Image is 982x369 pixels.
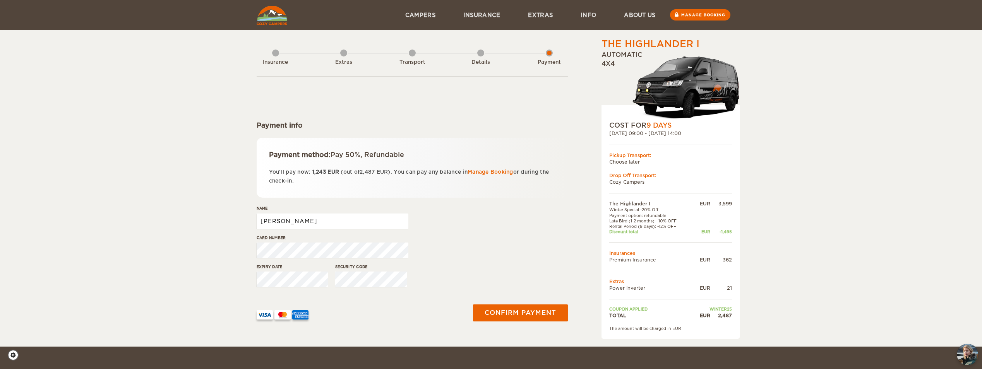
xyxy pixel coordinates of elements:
[360,169,375,175] span: 2,487
[468,169,513,175] a: Manage Booking
[609,172,732,179] div: Drop Off Transport:
[609,179,732,185] td: Cozy Campers
[957,344,978,365] button: chat-button
[710,200,732,207] div: 3,599
[609,229,692,234] td: Discount total
[528,59,571,66] div: Payment
[257,205,408,211] label: Name
[269,167,556,186] p: You'll pay now: (out of ). You can pay any balance in or during the check-in.
[257,310,273,319] img: VISA
[670,9,730,20] a: Manage booking
[692,285,710,291] div: EUR
[257,264,329,270] label: Expiry date
[274,310,291,319] img: mastercard
[609,218,692,224] td: Late Bird (1-2 months): -10% OFF
[257,235,408,241] label: Card number
[646,121,672,129] span: 9 Days
[609,285,692,291] td: Power inverter
[609,224,692,229] td: Rental Period (9 days): -12% OFF
[391,59,434,66] div: Transport
[609,312,692,319] td: TOTAL
[257,121,568,130] div: Payment info
[692,200,710,207] div: EUR
[692,306,732,312] td: WINTER25
[609,121,732,130] div: COST FOR
[269,150,556,159] div: Payment method:
[609,159,732,165] td: Choose later
[609,250,732,256] td: Insurances
[322,59,365,66] div: Extras
[331,151,404,159] span: Pay 50%, Refundable
[335,264,407,270] label: Security code
[710,229,732,234] div: -1,495
[609,256,692,263] td: Premium Insurance
[8,350,24,360] a: Cookie settings
[609,306,692,312] td: Coupon applied
[609,326,732,331] div: The amount will be charged in EUR
[609,152,732,159] div: Pickup Transport:
[257,6,287,25] img: Cozy Campers
[327,169,339,175] span: EUR
[609,278,732,285] td: Extras
[710,285,732,291] div: 21
[692,256,710,263] div: EUR
[292,310,308,319] img: AMEX
[609,200,692,207] td: The Highlander I
[377,169,388,175] span: EUR
[632,53,740,121] img: stor-stuttur-old-new-5.png
[602,38,699,51] div: The Highlander I
[312,169,326,175] span: 1,243
[609,207,692,212] td: Winter Special -20% Off
[710,256,732,263] div: 362
[602,51,740,121] div: Automatic 4x4
[692,312,710,319] div: EUR
[609,130,732,137] div: [DATE] 09:00 - [DATE] 14:00
[710,312,732,319] div: 2,487
[254,59,297,66] div: Insurance
[957,344,978,365] img: Freyja at Cozy Campers
[473,304,568,321] button: Confirm payment
[609,213,692,218] td: Payment option: refundable
[459,59,502,66] div: Details
[692,229,710,234] div: EUR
